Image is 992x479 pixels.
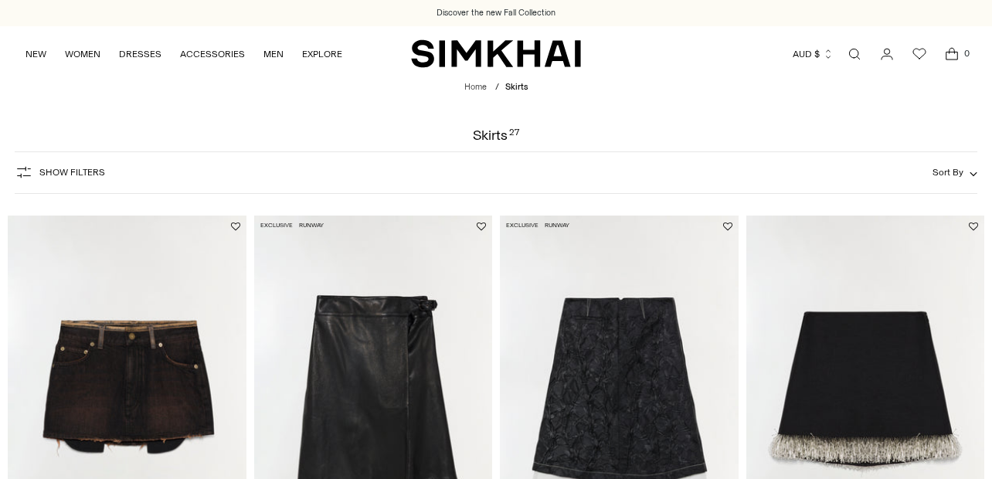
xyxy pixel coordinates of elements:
span: Show Filters [39,167,105,178]
a: Discover the new Fall Collection [437,7,555,19]
a: Home [464,82,487,92]
a: SIMKHAI [411,39,581,69]
button: Add to Wishlist [231,222,240,231]
h1: Skirts [473,128,518,142]
span: 0 [960,46,973,60]
div: / [495,81,499,94]
nav: breadcrumbs [464,81,528,94]
button: Add to Wishlist [477,222,486,231]
a: Go to the account page [871,39,902,70]
a: DRESSES [119,37,161,71]
a: Open search modal [839,39,870,70]
a: Open cart modal [936,39,967,70]
a: NEW [25,37,46,71]
a: EXPLORE [302,37,342,71]
div: 27 [509,128,519,142]
a: ACCESSORIES [180,37,245,71]
button: AUD $ [793,37,834,71]
a: WOMEN [65,37,100,71]
span: Skirts [505,82,528,92]
button: Show Filters [15,160,105,185]
a: Wishlist [904,39,935,70]
button: Add to Wishlist [723,222,732,231]
button: Sort By [933,164,977,181]
button: Add to Wishlist [969,222,978,231]
span: Sort By [933,167,963,178]
a: MEN [263,37,284,71]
